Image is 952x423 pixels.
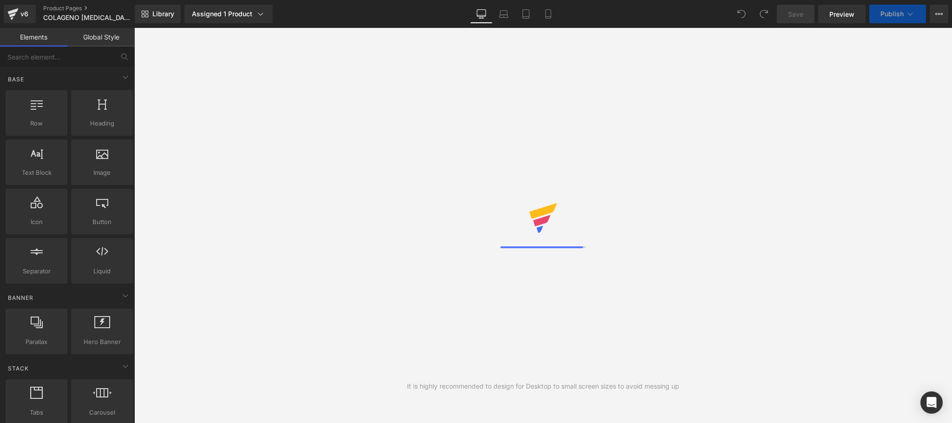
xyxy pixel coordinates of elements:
[732,5,751,23] button: Undo
[492,5,515,23] a: Laptop
[4,5,36,23] a: v6
[880,10,904,18] span: Publish
[7,293,34,302] span: Banner
[74,337,130,347] span: Hero Banner
[8,408,65,417] span: Tabs
[930,5,948,23] button: More
[470,5,492,23] a: Desktop
[74,217,130,227] span: Button
[818,5,866,23] a: Preview
[8,266,65,276] span: Separator
[74,408,130,417] span: Carousel
[515,5,537,23] a: Tablet
[8,337,65,347] span: Parallax
[135,5,181,23] a: New Library
[537,5,559,23] a: Mobile
[74,168,130,178] span: Image
[43,14,131,21] span: COLAGENO [MEDICAL_DATA]
[8,119,65,128] span: Row
[869,5,926,23] button: Publish
[43,5,149,12] a: Product Pages
[74,119,130,128] span: Heading
[19,8,30,20] div: v6
[788,9,803,19] span: Save
[920,391,943,414] div: Open Intercom Messenger
[829,9,854,19] span: Preview
[8,217,65,227] span: Icon
[192,9,265,19] div: Assigned 1 Product
[152,10,174,18] span: Library
[67,28,135,46] a: Global Style
[7,364,30,373] span: Stack
[8,168,65,178] span: Text Block
[74,266,130,276] span: Liquid
[755,5,773,23] button: Redo
[7,75,25,84] span: Base
[407,381,679,391] div: It is highly recommended to design for Desktop to small screen sizes to avoid messing up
